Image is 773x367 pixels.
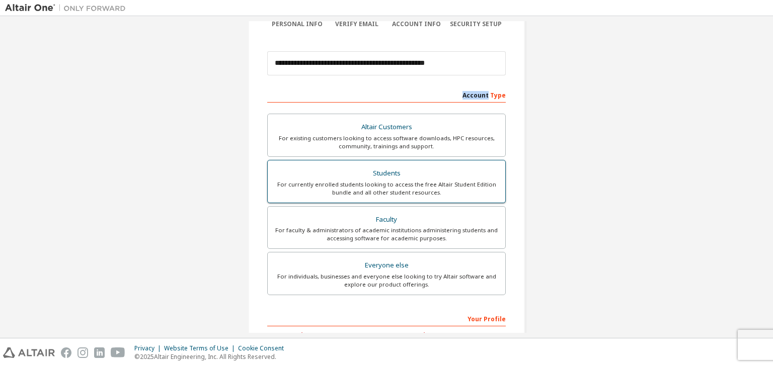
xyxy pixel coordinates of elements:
label: Last Name [390,331,506,339]
div: Your Profile [267,310,506,326]
img: Altair One [5,3,131,13]
div: Account Type [267,86,506,103]
div: Account Info [386,20,446,28]
div: For faculty & administrators of academic institutions administering students and accessing softwa... [274,226,499,242]
div: For existing customers looking to access software downloads, HPC resources, community, trainings ... [274,134,499,150]
img: facebook.svg [61,347,71,358]
img: linkedin.svg [94,347,105,358]
div: Students [274,166,499,180]
div: Security Setup [446,20,506,28]
img: altair_logo.svg [3,347,55,358]
p: © 2025 Altair Engineering, Inc. All Rights Reserved. [134,352,290,361]
img: youtube.svg [111,347,125,358]
div: Privacy [134,344,164,352]
div: Everyone else [274,258,499,272]
div: Cookie Consent [238,344,290,352]
img: instagram.svg [78,347,88,358]
div: For individuals, businesses and everyone else looking to try Altair software and explore our prod... [274,272,499,289]
div: Altair Customers [274,120,499,134]
div: For currently enrolled students looking to access the free Altair Student Edition bundle and all ... [274,180,499,197]
div: Verify Email [327,20,387,28]
div: Faculty [274,213,499,227]
label: First Name [267,331,383,339]
div: Website Terms of Use [164,344,238,352]
div: Personal Info [267,20,327,28]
